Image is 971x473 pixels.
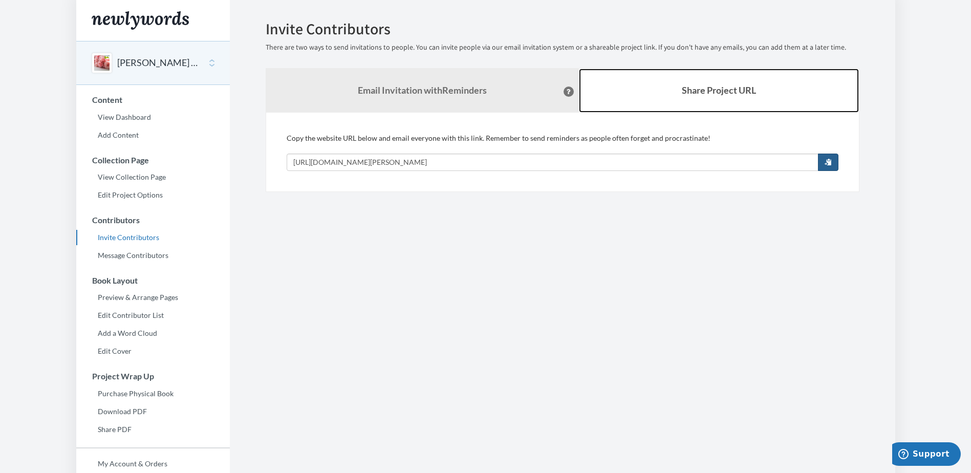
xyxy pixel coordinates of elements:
[76,456,230,471] a: My Account & Orders
[76,169,230,185] a: View Collection Page
[358,84,487,96] strong: Email Invitation with Reminders
[77,156,230,165] h3: Collection Page
[77,216,230,225] h3: Contributors
[76,422,230,437] a: Share PDF
[77,276,230,285] h3: Book Layout
[76,127,230,143] a: Add Content
[892,442,961,468] iframe: Opens a widget where you can chat to one of our agents
[76,248,230,263] a: Message Contributors
[76,308,230,323] a: Edit Contributor List
[76,187,230,203] a: Edit Project Options
[77,372,230,381] h3: Project Wrap Up
[287,133,838,171] div: Copy the website URL below and email everyone with this link. Remember to send reminders as peopl...
[76,230,230,245] a: Invite Contributors
[76,386,230,401] a: Purchase Physical Book
[76,326,230,341] a: Add a Word Cloud
[682,84,756,96] b: Share Project URL
[266,20,859,37] h2: Invite Contributors
[77,95,230,104] h3: Content
[266,42,859,53] p: There are two ways to send invitations to people. You can invite people via our email invitation ...
[76,404,230,419] a: Download PDF
[92,11,189,30] img: Newlywords logo
[76,343,230,359] a: Edit Cover
[76,110,230,125] a: View Dashboard
[117,56,200,70] button: [PERSON_NAME] Farewell
[76,290,230,305] a: Preview & Arrange Pages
